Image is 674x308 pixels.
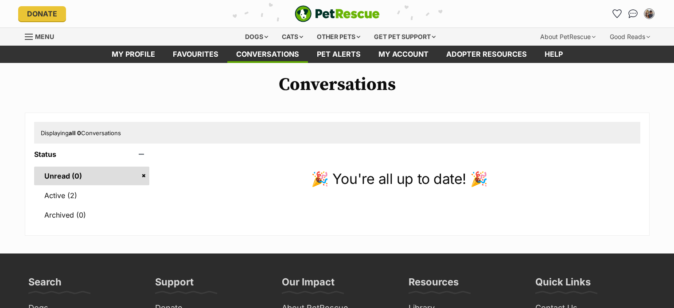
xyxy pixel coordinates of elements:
a: Donate [18,6,66,21]
strong: all 0 [69,129,81,136]
div: About PetRescue [534,28,602,46]
a: Favourites [610,7,624,21]
a: My account [370,46,437,63]
a: Conversations [626,7,640,21]
a: PetRescue [295,5,380,22]
img: chat-41dd97257d64d25036548639549fe6c8038ab92f7586957e7f3b1b290dea8141.svg [628,9,638,18]
a: Unread (0) [34,167,150,185]
h3: Support [155,276,194,293]
a: Favourites [164,46,227,63]
header: Status [34,150,150,158]
a: Archived (0) [34,206,150,224]
h3: Our Impact [282,276,335,293]
img: logo-e224e6f780fb5917bec1dbf3a21bbac754714ae5b6737aabdf751b685950b380.svg [295,5,380,22]
div: Dogs [239,28,274,46]
div: Good Reads [604,28,656,46]
a: Pet alerts [308,46,370,63]
img: Noa Ben Or profile pic [645,9,654,18]
a: My profile [103,46,164,63]
span: Menu [35,33,54,40]
h3: Resources [409,276,459,293]
div: Other pets [311,28,366,46]
span: Displaying Conversations [41,129,121,136]
a: Active (2) [34,186,150,205]
a: Adopter resources [437,46,536,63]
p: 🎉 You're all up to date! 🎉 [158,168,640,190]
div: Cats [276,28,309,46]
a: Help [536,46,572,63]
button: My account [642,7,656,21]
a: Menu [25,28,60,44]
a: conversations [227,46,308,63]
ul: Account quick links [610,7,656,21]
div: Get pet support [368,28,442,46]
h3: Quick Links [535,276,591,293]
h3: Search [28,276,62,293]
